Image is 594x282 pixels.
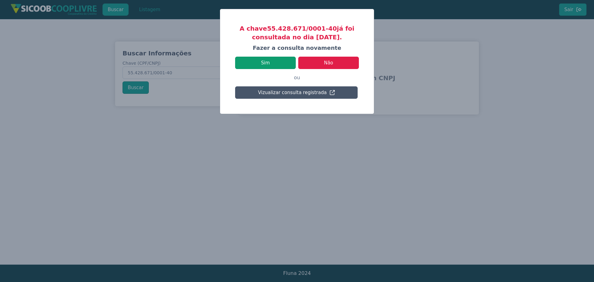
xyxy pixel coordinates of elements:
[235,44,359,52] h4: Fazer a consulta novamente
[235,86,358,99] button: Vizualizar consulta registrada
[235,57,296,69] button: Sim
[235,24,359,41] h3: A chave 55.428.671/0001-40 já foi consultada no dia [DATE].
[298,57,359,69] button: Não
[235,69,359,86] p: ou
